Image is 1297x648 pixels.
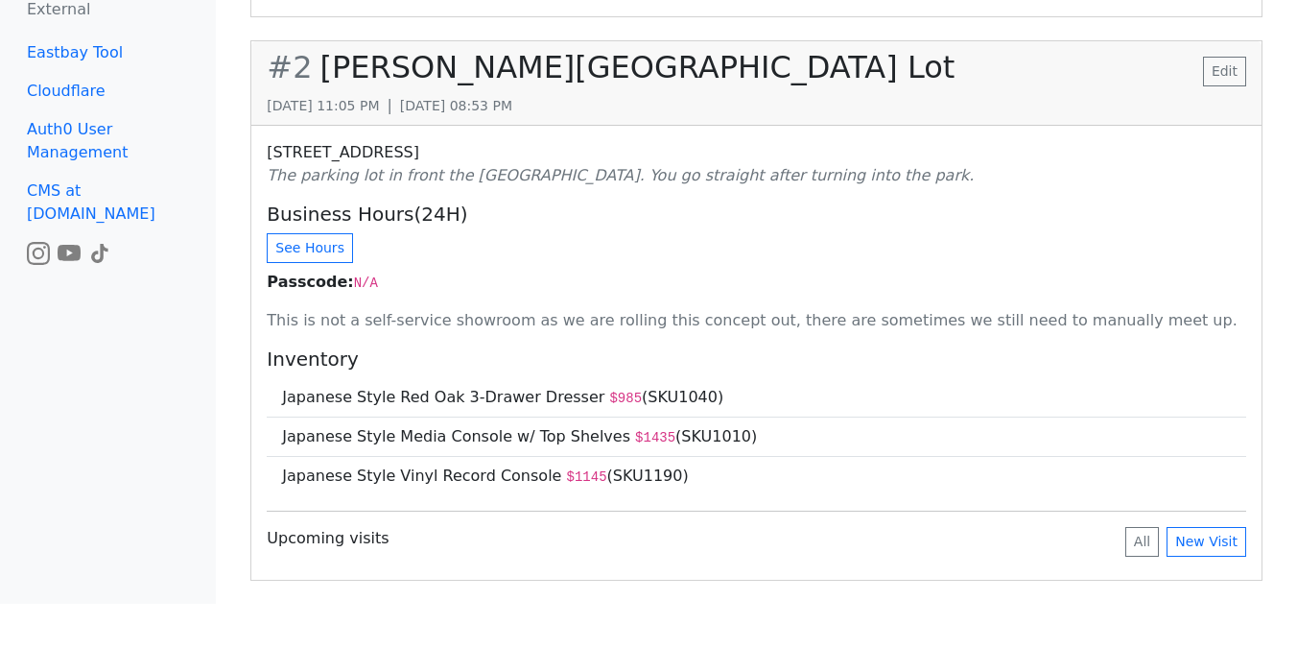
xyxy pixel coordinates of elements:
[354,276,378,291] code: N/A
[267,273,353,291] b: Passcode:
[567,469,607,485] code: $ 1145
[12,172,204,233] a: CMS at [DOMAIN_NAME]
[267,141,1246,187] p: [STREET_ADDRESS]
[267,378,1246,418] li: Japanese Style Red Oak 3-Drawer Dresser (SKU 1040 )
[88,243,111,261] a: Watch the build video or pictures on TikTok
[267,233,353,263] button: See Hours
[609,391,642,406] code: $ 985
[58,243,81,261] a: Watch the build video or pictures on YouTube
[1167,527,1246,557] a: New Visit
[1203,57,1246,86] a: Edit
[387,96,391,114] span: |
[400,98,512,113] small: [DATE] 08:53 PM
[267,309,1246,332] p: This is not a self-service showroom as we are rolling this concept out, there are sometimes we st...
[635,430,675,445] code: $ 1435
[267,418,1246,457] li: Japanese Style Media Console w/ Top Shelves (SKU 1010 )
[267,529,389,547] h3: Upcoming visits
[267,348,1246,371] h5: Inventory
[12,72,204,110] a: Cloudflare
[267,457,1246,495] li: Japanese Style Vinyl Record Console (SKU 1190 )
[267,49,955,85] h2: [PERSON_NAME][GEOGRAPHIC_DATA] Lot
[1125,527,1159,557] button: All
[12,34,204,72] a: Eastbay Tool
[267,98,379,113] small: [DATE] 11:05 PM
[12,110,204,172] a: Auth0 User Management
[267,49,312,85] span: # 2
[267,166,974,184] i: The parking lot in front the [GEOGRAPHIC_DATA]. You go straight after turning into the park.
[27,243,50,261] a: Watch the build video or pictures on Instagram
[267,203,1246,226] h5: Business Hours(24H)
